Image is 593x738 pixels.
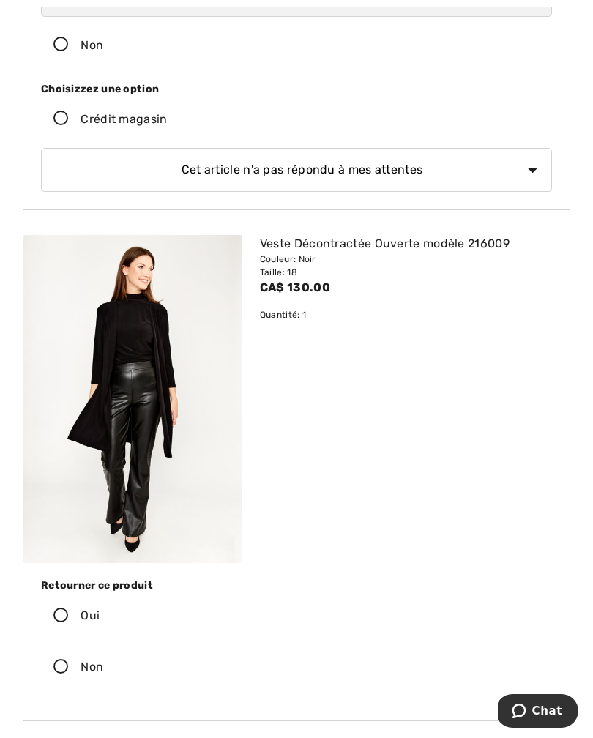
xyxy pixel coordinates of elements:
img: frank-lyman-sweaters-cardigans-black_2160091_6256_search.jpg [23,235,242,563]
div: CA$ 130.00 [260,279,561,297]
div: Taille: 18 [260,266,561,279]
iframe: Ouvre un widget dans lequel vous pouvez chatter avec l’un de nos agents [498,694,578,731]
label: Oui [41,593,552,638]
div: Choisizzez une option [41,81,552,97]
label: Non [41,23,552,68]
div: Veste Décontractée Ouverte modèle 216009 [260,235,561,253]
label: Non [41,644,552,690]
div: Quantité: 1 [260,308,561,321]
div: Crédit magasin [81,111,167,128]
div: Retourner ce produit [41,578,552,593]
div: Couleur: Noir [260,253,561,266]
